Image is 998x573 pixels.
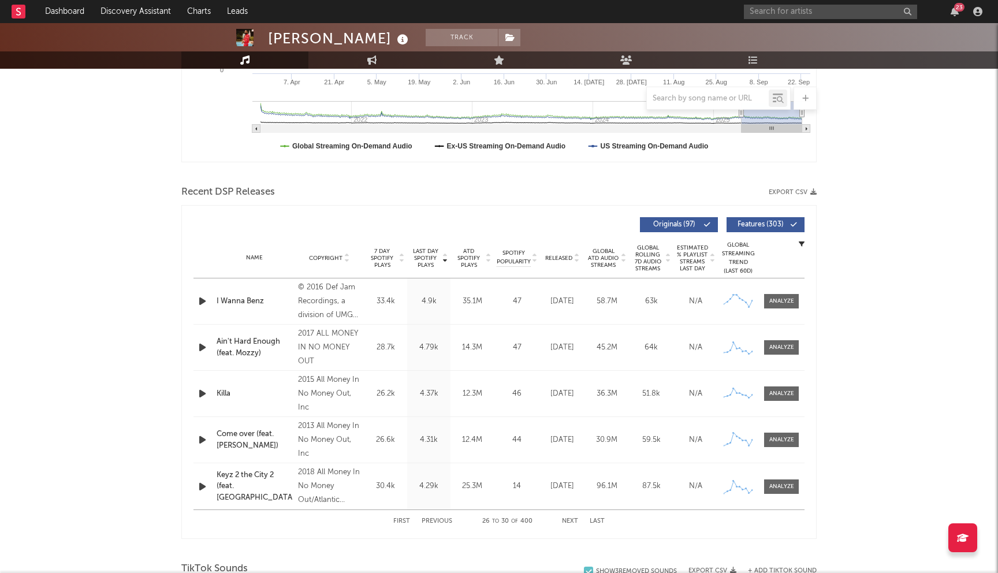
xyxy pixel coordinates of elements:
div: Global Streaming Trend (Last 60D) [721,241,755,276]
div: [DATE] [543,434,582,446]
text: 7. Apr [284,79,300,85]
button: Export CSV [769,189,817,196]
span: Spotify Popularity [497,249,531,266]
div: 47 [497,296,537,307]
button: Next [562,518,578,524]
text: 11. Aug [663,79,684,85]
div: [PERSON_NAME] [268,29,411,48]
button: Features(303) [727,217,805,232]
a: Ain't Hard Enough (feat. Mozzy) [217,336,292,359]
div: 14 [497,481,537,492]
span: Global Rolling 7D Audio Streams [632,244,664,272]
div: 30.4k [367,481,404,492]
div: 4.37k [410,388,448,400]
div: 12.3M [453,388,491,400]
span: 7 Day Spotify Plays [367,248,397,269]
div: [DATE] [543,388,582,400]
text: 25. Aug [706,79,727,85]
text: Ex-US Streaming On-Demand Audio [447,142,566,150]
div: 44 [497,434,537,446]
button: Previous [422,518,452,524]
div: 35.1M [453,296,491,307]
text: 19. May [408,79,431,85]
text: 8. Sep [750,79,768,85]
div: Name [217,254,292,262]
div: 2017 ALL MONEY IN NO MONEY OUT [298,327,361,369]
span: of [511,519,518,524]
div: 87.5k [632,481,671,492]
div: 26.6k [367,434,404,446]
a: Keyz 2 the City 2 (feat. [GEOGRAPHIC_DATA]) [217,470,292,504]
text: 21. Apr [324,79,344,85]
div: 4.31k [410,434,448,446]
input: Search for artists [744,5,917,19]
div: 30.9M [587,434,626,446]
div: N/A [676,342,715,354]
input: Search by song name or URL [647,94,769,103]
text: 30. Jun [536,79,557,85]
div: 2013 All Money In No Money Out, Inc [298,419,361,461]
div: 28.7k [367,342,404,354]
span: Estimated % Playlist Streams Last Day [676,244,708,272]
div: 14.3M [453,342,491,354]
div: 23 [954,3,965,12]
a: Killa [217,388,292,400]
text: Global Streaming On-Demand Audio [292,142,412,150]
span: Global ATD Audio Streams [587,248,619,269]
span: ATD Spotify Plays [453,248,484,269]
div: 33.4k [367,296,404,307]
div: [DATE] [543,342,582,354]
span: to [492,519,499,524]
div: 2015 All Money In No Money Out, Inc [298,373,361,415]
button: 23 [951,7,959,16]
text: 22. Sep [788,79,810,85]
text: 2. Jun [453,79,470,85]
div: N/A [676,388,715,400]
span: Features ( 303 ) [734,221,787,228]
text: 16. Jun [494,79,515,85]
span: Recent DSP Releases [181,185,275,199]
div: 96.1M [587,481,626,492]
div: 58.7M [587,296,626,307]
text: 5. May [367,79,387,85]
div: 4.9k [410,296,448,307]
span: Last Day Spotify Plays [410,248,441,269]
button: First [393,518,410,524]
span: Copyright [309,255,342,262]
div: 46 [497,388,537,400]
div: 47 [497,342,537,354]
div: [DATE] [543,296,582,307]
button: Last [590,518,605,524]
text: 14. [DATE] [574,79,604,85]
text: US Streaming On-Demand Audio [600,142,708,150]
div: [DATE] [543,481,582,492]
div: 45.2M [587,342,626,354]
div: N/A [676,434,715,446]
button: Track [426,29,498,46]
text: 28. [DATE] [616,79,647,85]
div: 26 30 400 [475,515,539,529]
div: 64k [632,342,671,354]
div: 59.5k [632,434,671,446]
text: 0 [220,66,224,73]
span: Released [545,255,572,262]
div: 63k [632,296,671,307]
span: Originals ( 97 ) [647,221,701,228]
a: Come over (feat. [PERSON_NAME]) [217,429,292,451]
div: 4.79k [410,342,448,354]
div: © 2016 Def Jam Recordings, a division of UMG Recordings, Inc. [298,281,361,322]
button: Originals(97) [640,217,718,232]
div: 25.3M [453,481,491,492]
a: I Wanna Benz [217,296,292,307]
div: 4.29k [410,481,448,492]
div: 51.8k [632,388,671,400]
div: 36.3M [587,388,626,400]
div: N/A [676,481,715,492]
div: 26.2k [367,388,404,400]
div: N/A [676,296,715,307]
